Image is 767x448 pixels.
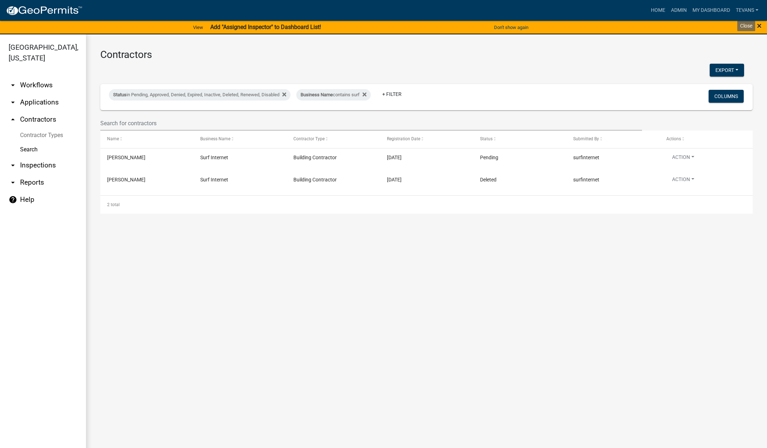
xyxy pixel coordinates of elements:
button: Close [757,21,762,30]
span: Building Contractor [293,155,337,160]
span: Pending [480,155,498,160]
button: Columns [709,90,744,103]
datatable-header-cell: Business Name [193,131,287,148]
a: My Dashboard [690,4,733,17]
span: Status [480,136,493,141]
a: tevans [733,4,761,17]
i: help [9,195,17,204]
h3: Contractors [100,49,753,61]
div: Close [737,21,755,31]
span: × [757,21,762,31]
span: Status [113,92,126,97]
i: arrow_drop_down [9,98,17,107]
button: Action [666,176,700,186]
span: Name [107,136,119,141]
div: 2 total [100,196,753,214]
button: Don't show again [491,21,531,33]
span: Actions [666,136,681,141]
span: Surf Internet [200,155,228,160]
span: Building Contractor [293,177,337,182]
i: arrow_drop_down [9,178,17,187]
strong: Add "Assigned Inspector" to Dashboard List! [210,24,321,30]
span: Deleted [480,177,497,182]
span: Patrick McCauley [107,177,145,182]
datatable-header-cell: Status [473,131,566,148]
button: Export [710,64,744,77]
span: 08/14/2025 [387,177,402,182]
span: 08/15/2025 [387,155,402,160]
datatable-header-cell: Name [100,131,193,148]
span: surfinternet [573,155,599,160]
span: Surf Internet [200,177,228,182]
div: contains surf [296,89,371,101]
a: + Filter [377,88,407,101]
a: Home [648,4,668,17]
datatable-header-cell: Registration Date [380,131,473,148]
span: Submitted By [573,136,599,141]
datatable-header-cell: Submitted By [566,131,660,148]
span: Registration Date [387,136,420,141]
datatable-header-cell: Actions [660,131,753,148]
datatable-header-cell: Contractor Type [287,131,380,148]
i: arrow_drop_down [9,161,17,170]
button: Action [666,154,700,164]
input: Search for contractors [100,116,642,131]
span: Business Name [200,136,230,141]
span: Patrick McCauley [107,155,145,160]
i: arrow_drop_up [9,115,17,124]
span: surfinternet [573,177,599,182]
span: Business Name [301,92,333,97]
a: View [190,21,206,33]
span: Contractor Type [293,136,325,141]
i: arrow_drop_down [9,81,17,89]
a: Admin [668,4,690,17]
div: in Pending, Approved, Denied, Expired, Inactive, Deleted, Renewed, Disabled [109,89,291,101]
